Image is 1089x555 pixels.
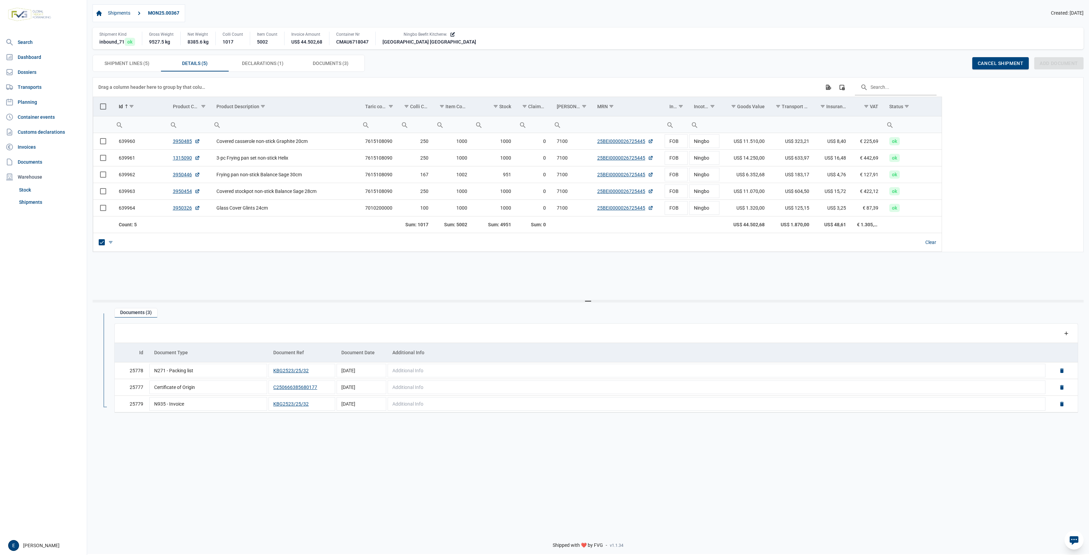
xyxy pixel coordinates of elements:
div: 8385.6 kg [188,38,209,45]
div: Document Date [341,350,375,355]
div: 639962 [119,171,162,178]
td: Filter cell [884,116,942,133]
a: Shipments [105,7,133,19]
td: Column Tran Kind [551,97,592,116]
td: Column Claimed [517,97,551,116]
input: Filter cell [473,116,517,133]
td: 1000 [473,199,517,216]
td: 25778 [115,362,149,379]
div: [PERSON_NAME] Kind [557,104,581,109]
td: 1000 [434,199,473,216]
div: Select row [100,205,106,211]
a: 25BEI0000026725445 [597,205,653,211]
a: 3950454 [173,188,200,195]
input: Filter cell [399,116,434,133]
div: Warehouse [3,170,84,184]
td: 7615108090 [360,166,399,183]
input: Filter cell [167,116,211,133]
div: Data grid toolbar [98,78,937,97]
td: Ningbo [688,166,720,183]
input: Filter cell [720,116,770,133]
span: Show filter options for column 'Transport Costs' [776,104,781,109]
td: 0 [517,199,551,216]
td: Column Document Ref [268,343,336,362]
td: Column Transport Costs [770,97,815,116]
div: Container Nr [336,32,369,37]
td: Ningbo [688,199,720,216]
td: Column Status [884,97,942,116]
div: Search box [473,116,485,133]
div: Colli Count [410,104,429,109]
span: US$ 633,97 [785,154,809,161]
div: 639961 [119,154,162,161]
span: Additional Info [392,385,423,390]
span: Show filter options for column 'Insurance Costs' [820,104,825,109]
div: Invoice Amount [291,32,322,37]
td: 7100 [551,199,592,216]
a: Container events [3,110,84,124]
span: Show filter options for column 'Claimed' [522,104,527,109]
td: Ningbo [688,183,720,199]
input: Filter cell [851,116,884,133]
div: 639960 [119,138,162,145]
td: Column Goods Value [720,97,770,116]
span: Show filter options for column 'Taric code' [388,104,393,109]
span: € 442,69 [860,154,878,161]
div: VAT [870,104,878,109]
div: Search box [664,116,676,133]
div: Id [119,104,123,109]
td: Column Document Type [149,343,268,362]
div: Search box [434,116,446,133]
div: Goods Value US$ 44.502,68 [726,221,765,228]
input: Filter cell [815,116,851,133]
span: Show filter options for column 'Colli Count' [404,104,409,109]
button: KBG2523/25/32 [273,401,309,407]
td: Column Additional Info [387,343,1046,362]
a: 25BEI0000026725445 [597,154,653,161]
td: 25777 [115,379,149,395]
td: FOB [664,183,688,199]
td: Filter cell [517,116,551,133]
div: Transport Costs [782,104,810,109]
div: Claimed [528,104,546,109]
div: inbound_71 [99,38,135,45]
div: Search box [551,116,564,133]
a: Planning [3,95,84,109]
div: [GEOGRAPHIC_DATA] [GEOGRAPHIC_DATA] [383,38,476,45]
div: Search box [884,116,896,133]
span: Additional Info [392,401,423,407]
span: v1.1.34 [610,543,623,548]
div: 639964 [119,205,162,211]
td: FOB [664,199,688,216]
input: Filter cell [688,116,720,133]
span: Shipment Lines (5) [104,59,149,67]
div: E [8,540,19,551]
td: FOB [664,166,688,183]
td: Glass Cover Glints 24cm [211,199,360,216]
div: Search box [167,116,180,133]
span: € 422,12 [860,188,878,195]
td: 7100 [551,149,592,166]
div: Select all [100,103,106,110]
a: Delete [1059,368,1065,374]
a: Shipments [16,196,84,208]
td: Filter cell [360,116,399,133]
td: 1000 [434,133,473,150]
td: 0 [517,166,551,183]
span: Show filter options for column 'MRN' [609,104,614,109]
span: US$ 1.320,00 [736,205,765,211]
span: [DATE] [341,368,355,373]
a: Delete [1059,384,1065,390]
div: Product Description [216,104,259,109]
span: ok [125,38,135,46]
td: 1000 [434,149,473,166]
div: Incoterms [669,104,677,109]
td: FOB [664,149,688,166]
span: Show filter options for column 'Incoterms Place' [710,104,715,109]
span: Show filter options for column 'Incoterms' [678,104,683,109]
a: 25BEI0000026725445 [597,171,653,178]
div: Claimed Sum: 0 [522,221,546,228]
img: FVG - Global freight forwarding [5,5,54,24]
